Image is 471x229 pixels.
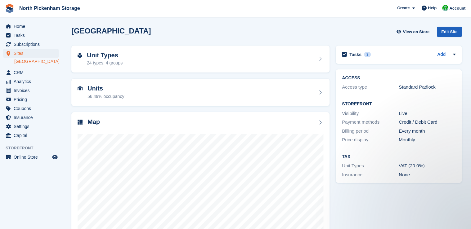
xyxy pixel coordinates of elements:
[364,52,371,57] div: 3
[87,52,123,59] h2: Unit Types
[51,153,59,161] a: Preview store
[14,22,51,31] span: Home
[3,95,59,104] a: menu
[442,5,448,11] img: Chris Gulliver
[3,68,59,77] a: menu
[399,119,455,126] div: Credit / Debit Card
[342,171,399,178] div: Insurance
[342,110,399,117] div: Visibility
[437,51,446,58] a: Add
[399,128,455,135] div: Every month
[342,102,455,107] h2: Storefront
[397,5,410,11] span: Create
[14,49,51,58] span: Sites
[14,68,51,77] span: CRM
[399,162,455,170] div: VAT (20.0%)
[14,104,51,113] span: Coupons
[14,40,51,49] span: Subscriptions
[403,29,429,35] span: View on Store
[399,171,455,178] div: None
[3,77,59,86] a: menu
[14,131,51,140] span: Capital
[71,46,330,73] a: Unit Types 24 types, 4 groups
[3,86,59,95] a: menu
[14,31,51,40] span: Tasks
[3,31,59,40] a: menu
[87,93,124,100] div: 56.49% occupancy
[78,86,83,90] img: unit-icn-7be61d7bf1b0ce9d3e12c5938cc71ed9869f7b940bace4675aadf7bd6d80202e.svg
[3,49,59,58] a: menu
[3,113,59,122] a: menu
[14,122,51,131] span: Settings
[14,77,51,86] span: Analytics
[87,85,124,92] h2: Units
[349,52,361,57] h2: Tasks
[71,79,330,106] a: Units 56.49% occupancy
[6,145,62,151] span: Storefront
[342,84,399,91] div: Access type
[396,27,432,37] a: View on Store
[17,3,83,13] a: North Pickenham Storage
[342,162,399,170] div: Unit Types
[14,153,51,161] span: Online Store
[78,53,82,58] img: unit-type-icn-2b2737a686de81e16bb02015468b77c625bbabd49415b5ef34ead5e3b44a266d.svg
[14,59,59,64] a: [GEOGRAPHIC_DATA]
[87,60,123,66] div: 24 types, 4 groups
[399,110,455,117] div: Live
[3,22,59,31] a: menu
[399,136,455,143] div: Monthly
[14,86,51,95] span: Invoices
[399,84,455,91] div: Standard Padlock
[342,154,455,159] h2: Tax
[342,136,399,143] div: Price display
[437,27,462,37] div: Edit Site
[437,27,462,39] a: Edit Site
[71,27,151,35] h2: [GEOGRAPHIC_DATA]
[87,118,100,126] h2: Map
[449,5,465,11] span: Account
[342,119,399,126] div: Payment methods
[3,131,59,140] a: menu
[5,4,14,13] img: stora-icon-8386f47178a22dfd0bd8f6a31ec36ba5ce8667c1dd55bd0f319d3a0aa187defe.svg
[14,113,51,122] span: Insurance
[3,122,59,131] a: menu
[3,153,59,161] a: menu
[428,5,437,11] span: Help
[3,40,59,49] a: menu
[14,95,51,104] span: Pricing
[3,104,59,113] a: menu
[78,120,83,125] img: map-icn-33ee37083ee616e46c38cad1a60f524a97daa1e2b2c8c0bc3eb3415660979fc1.svg
[342,76,455,81] h2: ACCESS
[342,128,399,135] div: Billing period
